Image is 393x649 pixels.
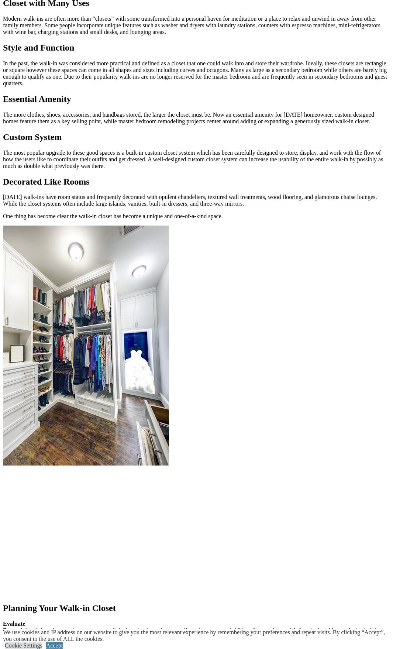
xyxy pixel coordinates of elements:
p: Modern walk-ins are often more than “closets” with some transformed into a personal haven for med... [3,16,390,35]
strong: Evaluate [3,621,25,627]
img: white walk-in showcases wedding gown [3,226,169,466]
p: One thing has become clear the walk-in closet has become a unique and one-of-a-kind space. [3,213,390,220]
a: Cookie Settings [5,642,42,649]
p: Determining if there is enough room to store all the hanging items is an excellent place to start... [3,621,390,647]
a: Accept [46,642,63,649]
p: The more clothes, shoes, accessories, and handbags stored, the larger the closet must be. Now an ... [3,111,390,125]
p: [DATE] walk-ins have room status and frequently decorated with opulent chandeliers, textured wall... [3,194,390,207]
h2: Custom System [3,132,390,142]
h2: Style and Function [3,43,390,53]
h2: Planning Your Walk-in Closet [3,603,390,613]
h2: Decorated Like Rooms [3,177,390,187]
p: The most popular upgrade to these good spaces is a built-in custom closet system which has been c... [3,150,390,169]
h2: Essential Amenity [3,94,390,104]
p: In the past, the walk-in was considered more practical and defined as a closet that one could wal... [3,60,390,87]
div: We use cookies and IP address on our website to give you the most relevant experience by remember... [3,629,393,642]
